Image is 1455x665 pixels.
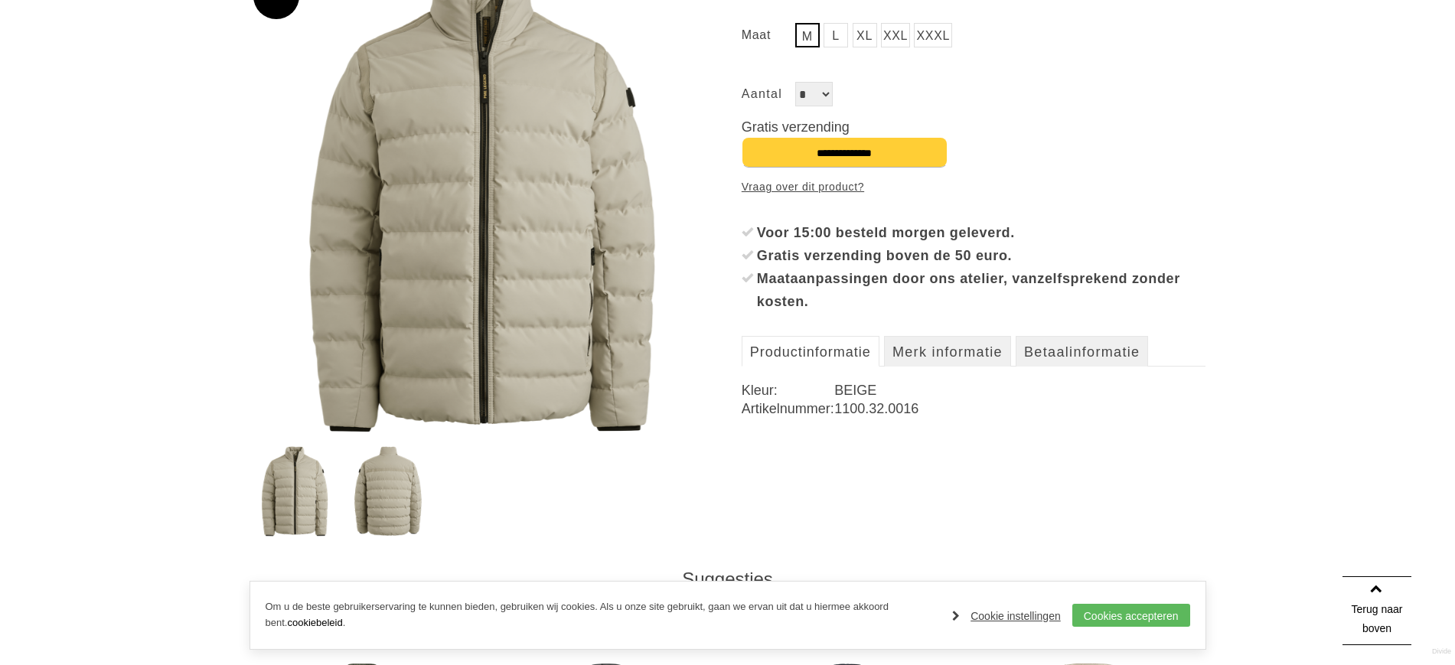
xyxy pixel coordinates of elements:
[884,336,1011,367] a: Merk informatie
[1072,604,1190,627] a: Cookies accepteren
[742,336,879,367] a: Productinformatie
[795,23,820,47] a: M
[834,399,1205,418] dd: 1100.32.0016
[1342,576,1411,645] a: Terug naar boven
[250,446,339,536] img: pme-legend-pja2508114-jassen
[824,23,848,47] a: L
[742,399,834,418] dt: Artikelnummer:
[742,82,795,106] label: Aantal
[742,23,1206,51] ul: Maat
[742,175,864,198] a: Vraag over dit product?
[757,244,1206,267] div: Gratis verzending boven de 50 euro.
[742,267,1206,313] li: Maataanpassingen door ons atelier, vanzelfsprekend zonder kosten.
[834,381,1205,399] dd: BEIGE
[952,605,1061,628] a: Cookie instellingen
[914,23,952,47] a: XXXL
[344,446,432,536] img: pme-legend-pja2508114-jassen
[250,568,1206,591] div: Suggesties
[757,221,1206,244] div: Voor 15:00 besteld morgen geleverd.
[853,23,877,47] a: XL
[742,119,850,135] span: Gratis verzending
[742,381,834,399] dt: Kleur:
[287,617,342,628] a: cookiebeleid
[881,23,910,47] a: XXL
[1016,336,1148,367] a: Betaalinformatie
[1432,642,1451,661] a: Divide
[266,599,938,631] p: Om u de beste gebruikerservaring te kunnen bieden, gebruiken wij cookies. Als u onze site gebruik...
